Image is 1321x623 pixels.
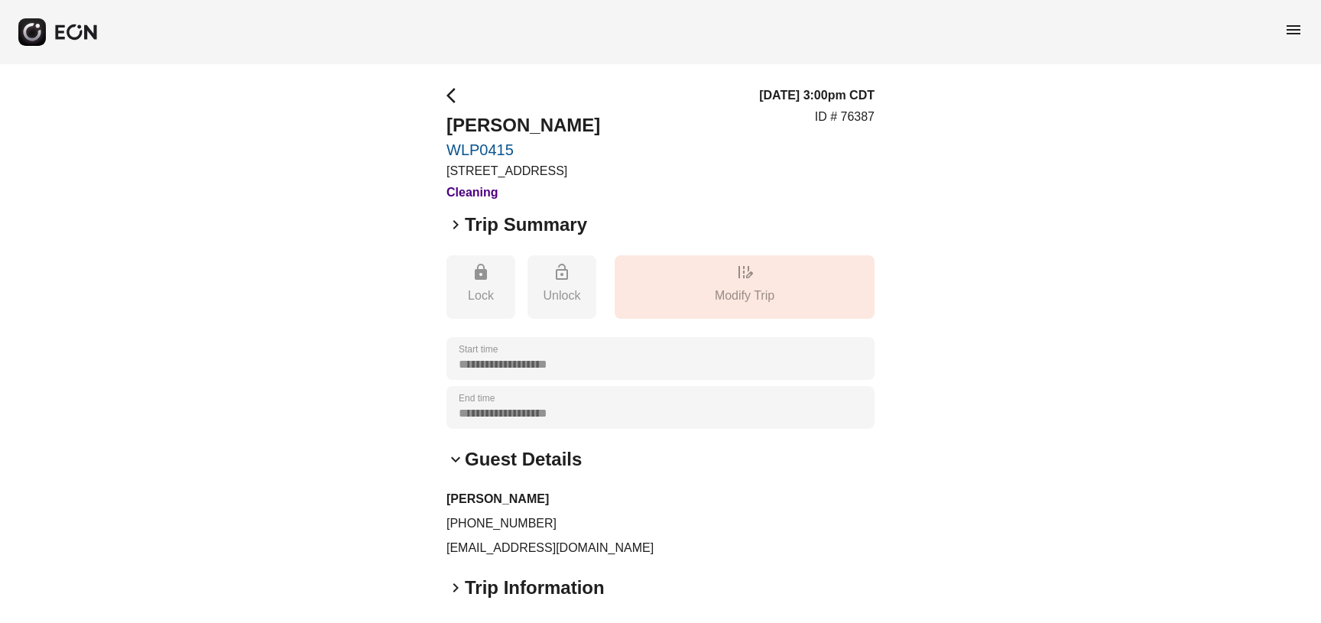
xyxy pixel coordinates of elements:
span: keyboard_arrow_right [446,216,465,234]
h2: [PERSON_NAME] [446,113,600,138]
h2: Guest Details [465,447,582,472]
h3: Cleaning [446,183,600,202]
span: menu [1284,21,1303,39]
h2: Trip Summary [465,213,587,237]
h3: [DATE] 3:00pm CDT [759,86,875,105]
p: [STREET_ADDRESS] [446,162,600,180]
h3: [PERSON_NAME] [446,490,875,508]
p: ID # 76387 [815,108,875,126]
span: keyboard_arrow_right [446,579,465,597]
h2: Trip Information [465,576,605,600]
p: [EMAIL_ADDRESS][DOMAIN_NAME] [446,539,875,557]
a: WLP0415 [446,141,600,159]
span: arrow_back_ios [446,86,465,105]
span: keyboard_arrow_down [446,450,465,469]
p: [PHONE_NUMBER] [446,514,875,533]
